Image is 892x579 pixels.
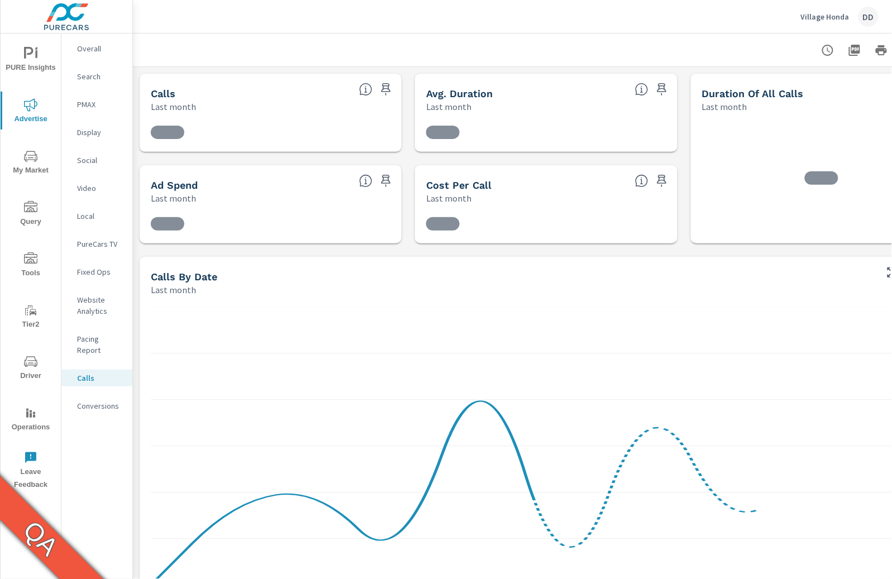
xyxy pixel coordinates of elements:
h5: Ad Spend [151,179,198,191]
div: DD [858,7,879,27]
p: Website Analytics [77,294,123,317]
h5: Calls [151,88,175,99]
p: Fixed Ops [77,266,123,277]
div: Pacing Report [61,331,132,358]
p: Display [77,127,123,138]
p: Conversions [77,400,123,411]
span: Tier2 [4,304,58,331]
p: Last month [151,192,196,205]
div: Fixed Ops [61,264,132,280]
h5: Avg. Duration [426,88,493,99]
p: Local [77,210,123,222]
div: Video [61,180,132,197]
span: PURE Insights [4,47,58,74]
div: Website Analytics [61,291,132,319]
div: Search [61,68,132,85]
div: Conversions [61,398,132,414]
p: Search [77,71,123,82]
div: Display [61,124,132,141]
button: "Export Report to PDF" [843,39,866,61]
span: Tools [4,252,58,280]
div: nav menu [1,34,61,496]
span: Query [4,201,58,228]
span: Average Duration of each call. [635,83,648,96]
p: Village Honda [801,12,850,22]
div: PureCars TV [61,236,132,252]
p: Video [77,183,123,194]
p: Last month [702,100,747,113]
span: Save this to your personalized report [377,172,395,190]
p: Overall [77,43,123,54]
span: Save this to your personalized report [377,80,395,98]
p: Last month [426,192,471,205]
span: PureCars Ad Spend/Calls. [635,174,648,188]
span: Save this to your personalized report [653,172,671,190]
span: Sum of PureCars Ad Spend. [359,174,373,188]
p: Last month [426,100,471,113]
div: Overall [61,40,132,57]
p: Last month [151,283,196,296]
span: Driver [4,355,58,382]
p: PMAX [77,99,123,110]
h5: Calls By Date [151,271,217,283]
div: Calls [61,370,132,386]
p: Social [77,155,123,166]
span: Operations [4,406,58,434]
span: Advertise [4,98,58,126]
span: Total number of calls. [359,83,373,96]
p: PureCars TV [77,238,123,250]
span: Leave Feedback [4,451,58,491]
div: Social [61,152,132,169]
h5: Duration of all Calls [702,88,804,99]
span: My Market [4,150,58,177]
span: Save this to your personalized report [653,80,671,98]
p: Calls [77,372,123,384]
div: Local [61,208,132,224]
p: Pacing Report [77,333,123,356]
div: PMAX [61,96,132,113]
h5: Cost Per Call [426,179,492,191]
p: Last month [151,100,196,113]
